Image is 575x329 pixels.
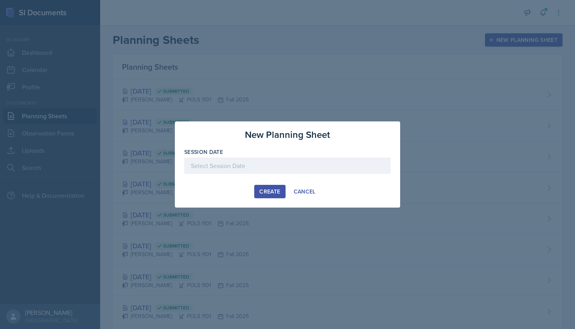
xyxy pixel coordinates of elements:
[294,188,316,195] div: Cancel
[245,128,330,142] h3: New Planning Sheet
[259,188,280,195] div: Create
[289,185,321,198] button: Cancel
[254,185,285,198] button: Create
[184,148,223,156] label: Session Date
